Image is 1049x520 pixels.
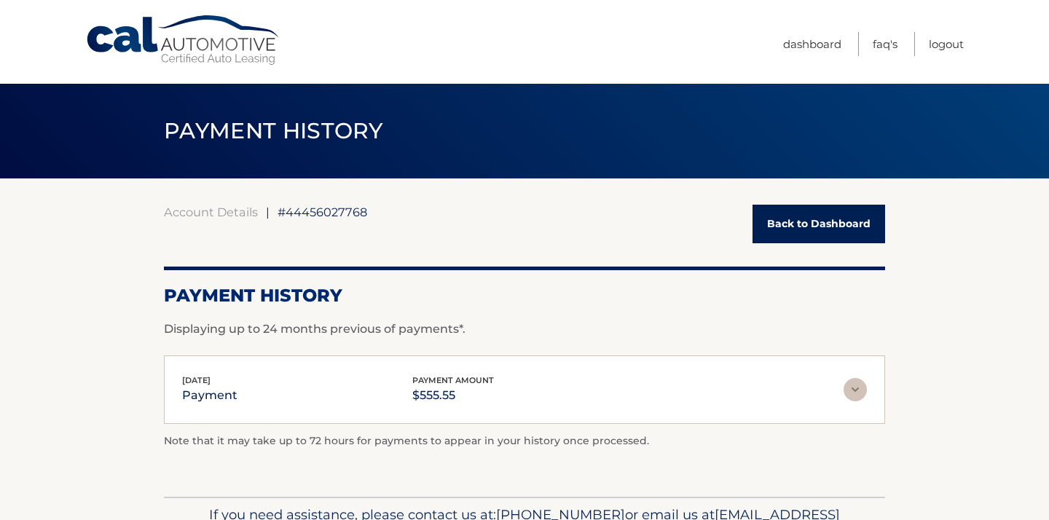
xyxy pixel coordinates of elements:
h2: Payment History [164,285,885,307]
a: Account Details [164,205,258,219]
img: accordion-rest.svg [844,378,867,401]
span: payment amount [412,375,494,385]
span: [DATE] [182,375,211,385]
a: Logout [929,32,964,56]
span: PAYMENT HISTORY [164,117,383,144]
a: Cal Automotive [85,15,282,66]
p: Displaying up to 24 months previous of payments*. [164,320,885,338]
span: | [266,205,270,219]
p: payment [182,385,237,406]
p: Note that it may take up to 72 hours for payments to appear in your history once processed. [164,433,885,450]
a: Dashboard [783,32,841,56]
span: #44456027768 [278,205,367,219]
p: $555.55 [412,385,494,406]
a: Back to Dashboard [753,205,885,243]
a: FAQ's [873,32,897,56]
